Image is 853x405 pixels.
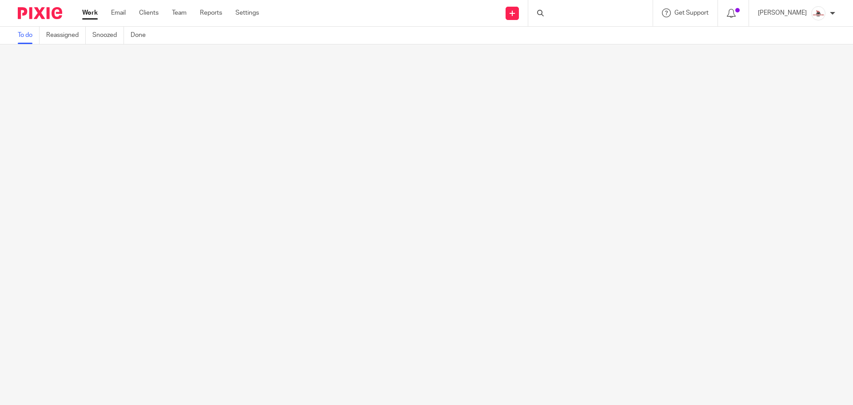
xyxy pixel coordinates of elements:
[758,8,807,17] p: [PERSON_NAME]
[674,10,709,16] span: Get Support
[18,27,40,44] a: To do
[131,27,152,44] a: Done
[235,8,259,17] a: Settings
[111,8,126,17] a: Email
[139,8,159,17] a: Clients
[46,27,86,44] a: Reassigned
[18,7,62,19] img: Pixie
[92,27,124,44] a: Snoozed
[82,8,98,17] a: Work
[811,6,825,20] img: EtsyProfilePhoto.jpg
[200,8,222,17] a: Reports
[172,8,187,17] a: Team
